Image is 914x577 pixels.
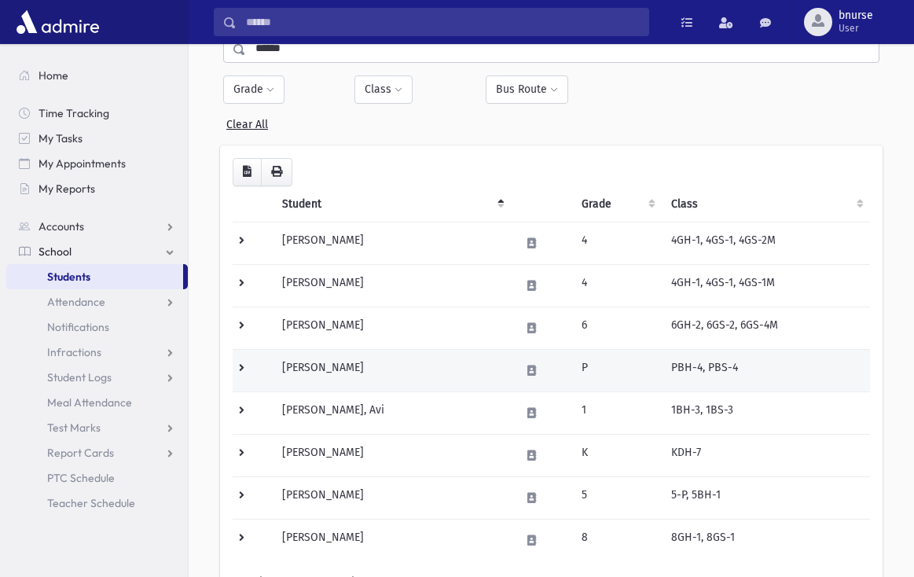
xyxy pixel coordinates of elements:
a: Time Tracking [6,101,188,126]
td: [PERSON_NAME] [273,307,510,349]
th: Grade: activate to sort column ascending [572,186,663,222]
span: Students [47,270,90,284]
td: [PERSON_NAME] [273,519,510,561]
td: K [572,434,663,476]
span: Student Logs [47,370,112,384]
td: 5 [572,476,663,519]
a: Home [6,63,188,88]
span: My Tasks [39,131,83,145]
button: CSV [233,158,262,186]
input: Search [237,8,648,36]
span: Teacher Schedule [47,496,135,510]
td: 1BH-3, 1BS-3 [662,391,870,434]
span: My Appointments [39,156,126,171]
span: bnurse [839,9,873,22]
td: 4 [572,264,663,307]
a: Clear All [226,112,268,131]
span: Notifications [47,320,109,334]
span: Accounts [39,219,84,233]
td: PBH-4, PBS-4 [662,349,870,391]
a: Accounts [6,214,188,239]
a: Teacher Schedule [6,491,188,516]
button: Bus Route [486,75,568,104]
td: [PERSON_NAME] [273,476,510,519]
th: Student: activate to sort column descending [273,186,510,222]
button: Class [354,75,413,104]
th: Class: activate to sort column ascending [662,186,870,222]
a: My Appointments [6,151,188,176]
a: Students [6,264,183,289]
span: PTC Schedule [47,471,115,485]
a: Report Cards [6,440,188,465]
span: User [839,22,873,35]
a: Test Marks [6,415,188,440]
a: My Reports [6,176,188,201]
span: Time Tracking [39,106,109,120]
td: 6 [572,307,663,349]
span: Attendance [47,295,105,309]
button: Grade [223,75,284,104]
img: AdmirePro [13,6,103,38]
span: Home [39,68,68,83]
td: P [572,349,663,391]
td: [PERSON_NAME] [273,349,510,391]
td: 4GH-1, 4GS-1, 4GS-1M [662,264,870,307]
td: [PERSON_NAME] [273,222,510,264]
td: [PERSON_NAME], Avi [273,391,510,434]
td: 8 [572,519,663,561]
a: Meal Attendance [6,390,188,415]
td: 5-P, 5BH-1 [662,476,870,519]
td: 6GH-2, 6GS-2, 6GS-4M [662,307,870,349]
span: Infractions [47,345,101,359]
td: 8GH-1, 8GS-1 [662,519,870,561]
a: PTC Schedule [6,465,188,491]
td: [PERSON_NAME] [273,264,510,307]
span: Test Marks [47,421,101,435]
span: Meal Attendance [47,395,132,410]
a: My Tasks [6,126,188,151]
td: 1 [572,391,663,434]
td: 4 [572,222,663,264]
a: Student Logs [6,365,188,390]
span: Report Cards [47,446,114,460]
span: School [39,244,72,259]
a: Notifications [6,314,188,340]
td: KDH-7 [662,434,870,476]
button: Print [261,158,292,186]
a: Attendance [6,289,188,314]
a: School [6,239,188,264]
a: Infractions [6,340,188,365]
td: 4GH-1, 4GS-1, 4GS-2M [662,222,870,264]
span: My Reports [39,182,95,196]
td: [PERSON_NAME] [273,434,510,476]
